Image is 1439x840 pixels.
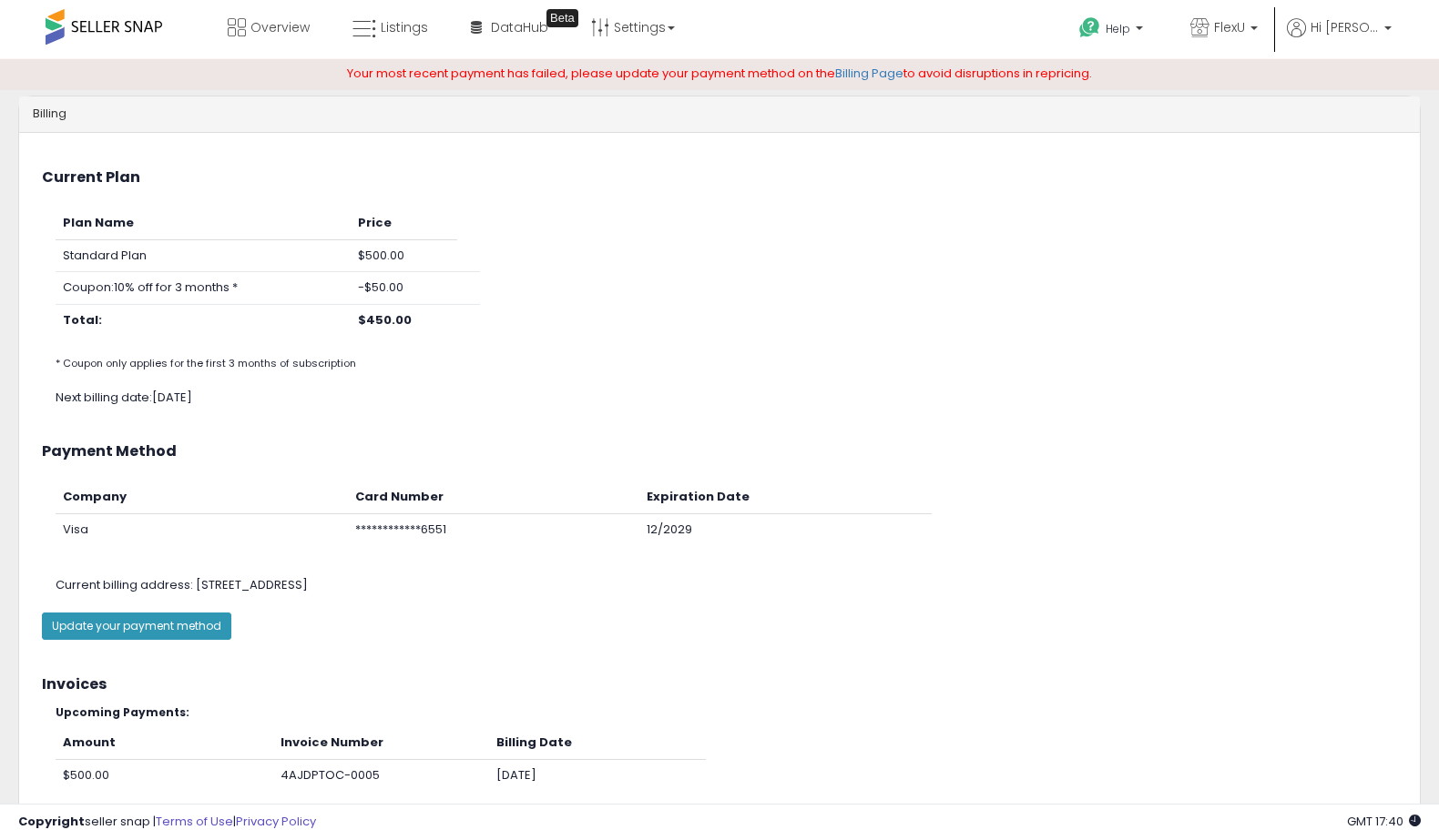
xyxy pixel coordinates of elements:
h3: Invoices [42,676,1397,693]
th: Price [351,207,457,239]
div: Next billing date: [DATE] [42,390,1424,407]
td: Coupon: 10% off for 3 months * [56,272,351,305]
span: Your most recent payment has failed, please update your payment method on the to avoid disruption... [347,65,1092,82]
b: $450.00 [358,311,412,329]
a: Privacy Policy [236,813,316,830]
td: -$50.00 [351,272,457,305]
th: Invoice Number [273,727,490,759]
th: Amount [56,727,273,759]
td: Visa [56,513,348,545]
a: Terms of Use [156,813,233,830]
td: [DATE] [489,759,706,791]
button: Update your payment method [42,612,231,640]
b: Total: [63,311,102,329]
th: Expiration Date [639,481,932,513]
span: DataHub [491,18,548,36]
div: [STREET_ADDRESS] [42,577,1424,594]
span: Help [1106,21,1130,36]
th: Company [56,481,348,513]
span: 2025-10-7 17:40 GMT [1347,813,1421,830]
small: * Coupon only applies for the first 3 months of subscription [56,356,356,370]
a: Help [1065,3,1161,59]
span: Hi [PERSON_NAME] [1311,18,1379,36]
th: Card Number [348,481,640,513]
th: Plan Name [56,207,351,239]
th: Billing Date [489,727,706,759]
i: Get Help [1078,16,1101,39]
span: Overview [250,18,310,36]
h3: Current Plan [42,169,1397,186]
strong: Copyright [18,813,85,830]
span: Listings [381,18,428,36]
span: FlexU [1214,18,1245,36]
div: seller snap | | [18,814,316,831]
a: Billing Page [835,65,903,82]
a: Hi [PERSON_NAME] [1287,18,1392,59]
h3: Payment Method [42,443,1397,460]
div: Billing [19,96,1420,133]
span: Current billing address: [56,576,193,593]
td: $500.00 [351,239,457,272]
td: $500.00 [56,759,273,791]
div: Tooltip anchor [546,9,578,27]
h5: Upcoming Payments: [56,706,1397,718]
td: 12/2029 [639,513,932,545]
td: 4AJDPTOC-0005 [273,759,490,791]
td: Standard Plan [56,239,351,272]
